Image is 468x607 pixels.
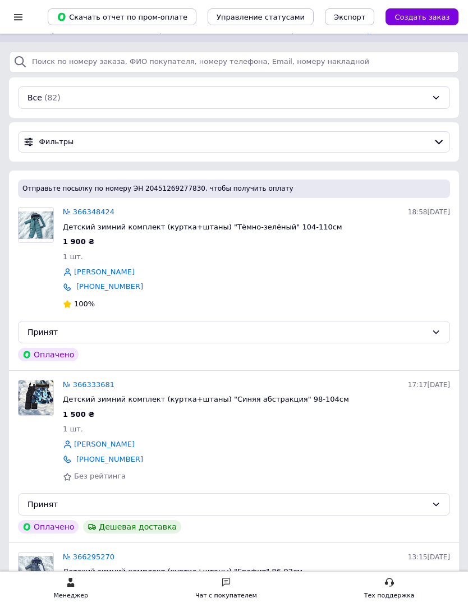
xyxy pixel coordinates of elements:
div: Принят [27,498,427,511]
a: [PHONE_NUMBER] [76,455,143,463]
span: 18:58[DATE] [408,208,450,216]
input: Поиск по номеру заказа, ФИО покупателя, номеру телефона, Email, номеру накладной [9,51,459,73]
a: № 366333681 [63,380,114,389]
span: Экспорт [334,13,365,21]
a: Фото товару [18,207,54,243]
span: Фильтры [39,137,429,148]
a: № 366348424 [63,208,114,216]
a: № 366295270 [63,553,114,561]
button: Экспорт [325,8,374,25]
div: Менеджер [53,590,88,601]
span: 1 шт. [63,425,83,433]
span: Без рейтинга [74,472,126,480]
span: Создать заказ [394,13,449,21]
span: Управление статусами [217,13,305,21]
a: Подробнее [351,25,396,34]
span: Детский зимний комплект (куртка+штаны) "Графит" 86-92см [63,567,302,576]
span: 1 шт. [63,252,83,261]
div: Дешевая доставка [83,520,181,534]
a: Фото товару [18,552,54,588]
img: Фото товару [19,556,53,584]
span: Детский зимний комплект (куртка+штаны) "Тёмно-зелёный" 104-110см [63,223,342,231]
button: Скачать отчет по пром-оплате [48,8,196,25]
span: Скачать отчет по пром-оплате [57,12,187,22]
a: [PERSON_NAME] [74,267,135,278]
span: Детский зимний комплект (куртка+штаны) "Синяя абстракция" 98-104см [63,395,349,403]
a: [PHONE_NUMBER] [76,282,143,291]
a: [PERSON_NAME] [74,439,135,450]
span: Получайте новые заказы и обрабатывайте их так же, как с Пром-оплатой. [36,25,396,34]
div: Чат с покупателем [195,590,257,601]
a: Фото товару [18,380,54,416]
span: 1 900 ₴ [63,237,94,246]
span: 100% [74,300,95,308]
a: Создать заказ [374,12,458,21]
button: Управление статусами [208,8,314,25]
button: Создать заказ [386,8,458,25]
div: Оплачено [18,348,79,361]
span: 1 500 ₴ [63,410,94,419]
span: 17:17[DATE] [408,381,450,389]
span: Отправьте посылку по номеру ЭН 20451269277830, чтобы получить оплату [22,184,446,194]
span: 13:15[DATE] [408,553,450,561]
div: Оплачено [18,520,79,534]
div: Принят [27,326,427,338]
div: Тех поддержка [364,590,415,601]
img: Фото товару [19,211,53,240]
img: Фото товару [19,380,53,415]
